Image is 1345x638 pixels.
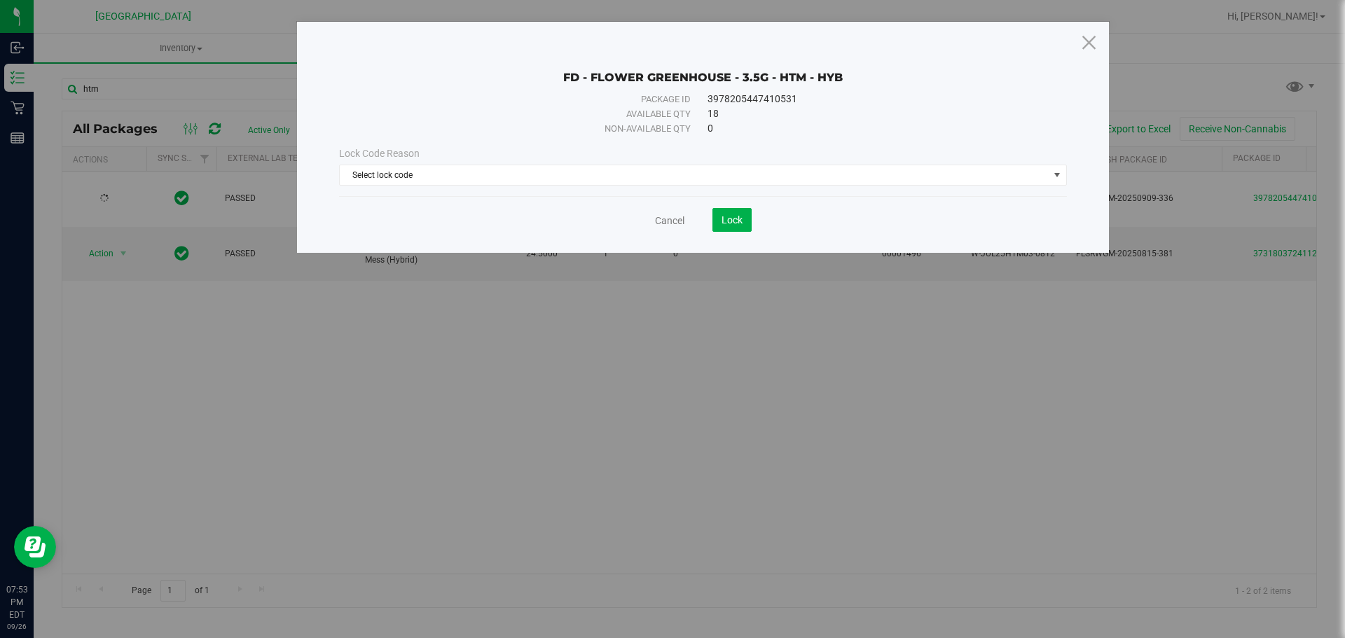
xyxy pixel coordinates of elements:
span: Lock [722,214,743,226]
div: FD - FLOWER GREENHOUSE - 3.5G - HTM - HYB [339,50,1067,85]
div: 0 [708,121,1035,136]
iframe: Resource center [14,526,56,568]
div: 18 [708,106,1035,121]
div: Package ID [371,92,691,106]
span: Lock Code Reason [339,148,420,159]
span: Select lock code [340,165,1049,185]
div: Non-available qty [371,122,691,136]
div: 3978205447410531 [708,92,1035,106]
span: select [1049,165,1066,185]
a: Cancel [655,214,684,228]
button: Lock [712,208,752,232]
div: Available qty [371,107,691,121]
